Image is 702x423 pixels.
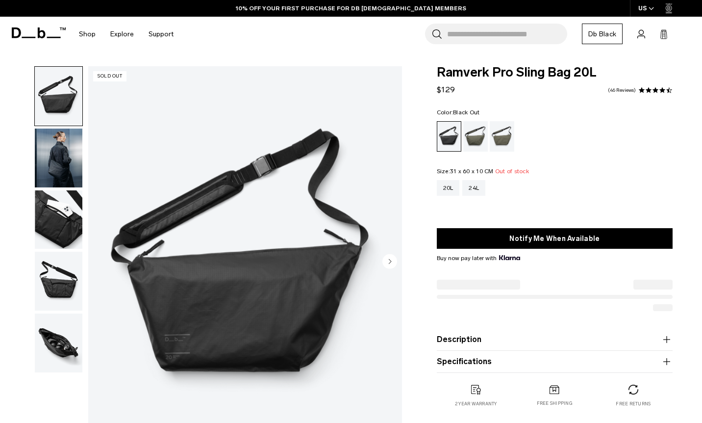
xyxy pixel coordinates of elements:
button: Ramverk Pro Sling Bag 20L Black Out [34,128,83,188]
span: Buy now pay later with [437,254,520,263]
a: Support [149,17,174,52]
a: Black Out [437,121,461,152]
span: Black Out [453,109,479,116]
img: Ramverk Pro Sling Bag 20L Black Out [35,67,82,126]
button: Ramverk Pro Sling Bag 20L Black Out [34,190,83,250]
span: 31 x 60 x 10 CM [450,168,494,175]
p: Sold Out [93,71,126,81]
a: 10% OFF YOUR FIRST PURCHASE FOR DB [DEMOGRAPHIC_DATA] MEMBERS [236,4,466,13]
legend: Color: [437,109,480,115]
legend: Size: [437,168,529,174]
a: Shop [79,17,96,52]
p: Free returns [616,400,651,407]
a: 20L [437,180,460,196]
a: Db Black [582,24,623,44]
img: INSIDE.png [35,314,82,372]
span: Ramverk Pro Sling Bag 20L [437,66,673,79]
img: Ramverk Pro Sling Bag 20L Black Out [35,129,82,187]
img: {"height" => 20, "alt" => "Klarna"} [499,255,520,260]
img: Ramverk Pro Sling Bag 20L Black Out [35,252,82,311]
span: Out of stock [495,168,529,175]
button: Description [437,334,673,345]
a: Forest Green [463,121,488,152]
button: Next slide [382,254,397,270]
img: Ramverk Pro Sling Bag 20L Black Out [35,190,82,249]
a: 46 reviews [608,88,636,93]
button: Specifications [437,356,673,368]
a: Explore [110,17,134,52]
a: 24L [462,180,485,196]
button: INSIDE.png [34,313,83,373]
a: Mash Green [490,121,514,152]
p: 2 year warranty [455,400,497,407]
nav: Main Navigation [72,17,181,52]
button: Notify Me When Available [437,228,673,249]
button: Ramverk Pro Sling Bag 20L Black Out [34,251,83,311]
span: $129 [437,85,455,94]
button: Ramverk Pro Sling Bag 20L Black Out [34,66,83,126]
p: Free shipping [537,400,573,407]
